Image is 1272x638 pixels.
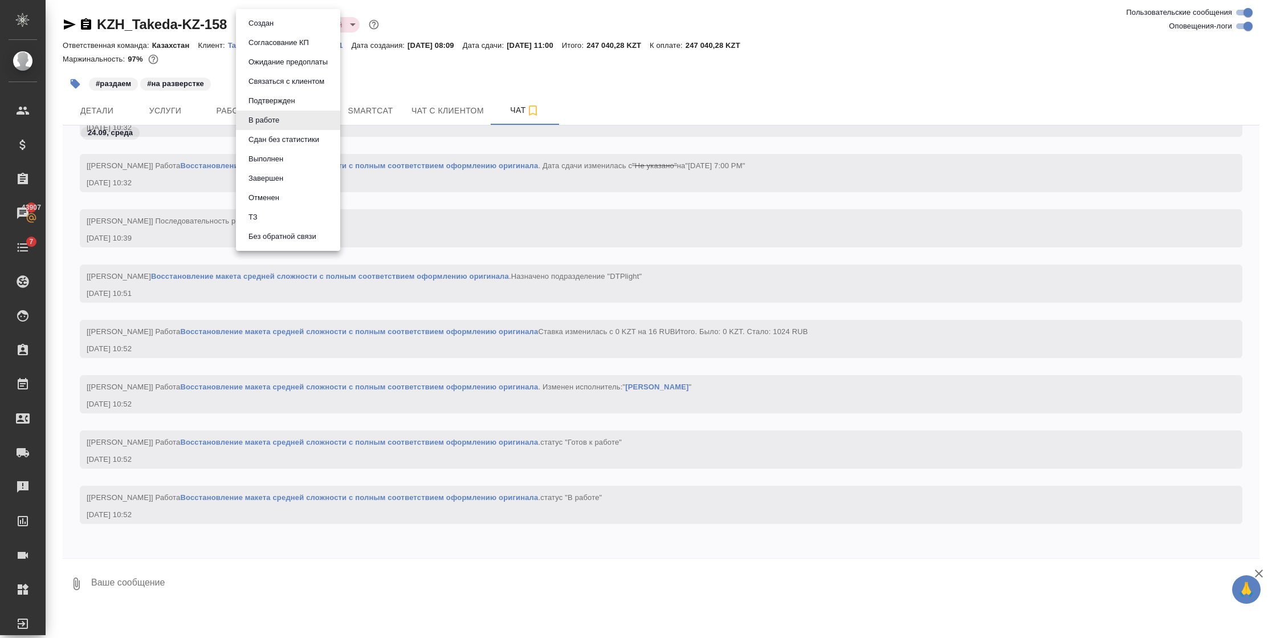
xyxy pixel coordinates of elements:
[245,153,287,165] button: Выполнен
[245,230,320,243] button: Без обратной связи
[245,75,328,88] button: Связаться с клиентом
[245,211,261,223] button: ТЗ
[245,17,277,30] button: Создан
[245,95,299,107] button: Подтвержден
[245,192,283,204] button: Отменен
[245,172,287,185] button: Завершен
[245,56,331,68] button: Ожидание предоплаты
[245,133,323,146] button: Сдан без статистики
[245,36,312,49] button: Согласование КП
[245,114,283,127] button: В работе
